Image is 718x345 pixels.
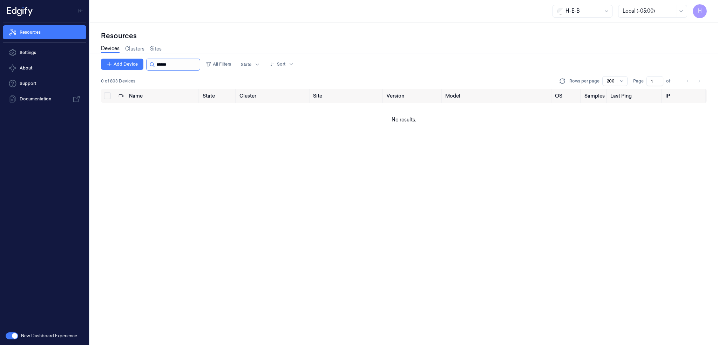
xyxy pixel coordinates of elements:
span: Page [633,78,644,84]
th: State [200,89,237,103]
a: Support [3,77,86,91]
button: Toggle Navigation [75,5,86,16]
a: Clusters [125,45,144,53]
span: 0 of 803 Devices [101,78,135,84]
th: Model [442,89,552,103]
a: Devices [101,45,120,53]
th: Samples [582,89,608,103]
th: Site [310,89,384,103]
nav: pagination [683,76,704,86]
div: Resources [101,31,707,41]
button: Add Device [101,59,143,70]
button: About [3,61,86,75]
th: IP [663,89,707,103]
span: of [666,78,677,84]
th: Last Ping [608,89,663,103]
button: Select all [104,92,111,99]
a: Resources [3,25,86,39]
a: Settings [3,46,86,60]
p: Rows per page [569,78,600,84]
th: Cluster [237,89,310,103]
th: Name [126,89,199,103]
a: Documentation [3,92,86,106]
a: Sites [150,45,162,53]
button: H [693,4,707,18]
th: Version [384,89,442,103]
td: No results. [101,103,707,137]
button: All Filters [203,59,234,70]
th: OS [552,89,582,103]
